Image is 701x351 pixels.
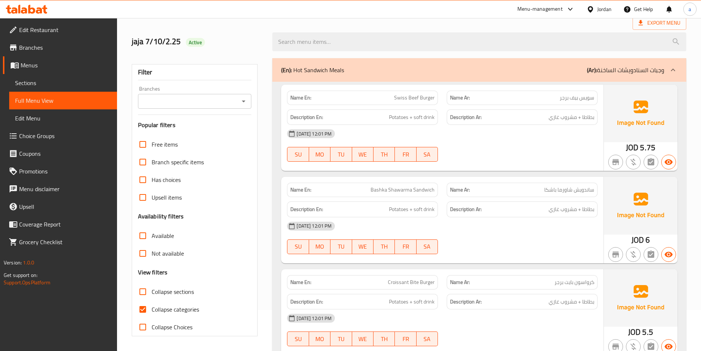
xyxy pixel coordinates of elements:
span: كرواسون بايت برجر [555,278,594,286]
button: TH [373,147,395,162]
button: MO [309,147,330,162]
a: Coverage Report [3,215,117,233]
span: TU [333,149,349,160]
span: TU [333,334,349,344]
span: WE [355,334,371,344]
a: Promotions [3,162,117,180]
span: SU [290,241,306,252]
span: Full Menu View [15,96,111,105]
div: Menu-management [517,5,563,14]
strong: Description En: [290,113,323,122]
div: Active [186,38,205,47]
span: WE [355,149,371,160]
span: 6 [645,233,650,247]
button: Not has choices [644,155,658,169]
input: search [272,32,686,51]
span: Version: [4,258,22,267]
span: Potatoes + soft drink [389,205,435,214]
a: Branches [3,39,117,56]
h3: View filters [138,268,168,277]
span: Has choices [152,175,181,184]
span: Upsell [19,202,111,211]
span: SU [290,149,306,160]
strong: Name Ar: [450,94,470,102]
span: Potatoes + soft drink [389,297,435,306]
span: FR [398,334,413,344]
span: ساندويش شاورما باشكا [544,186,594,194]
span: سويس بيف برجر [560,94,594,102]
span: JOD [626,140,638,155]
button: WE [352,147,373,162]
h2: jaja 7/10/2.25 [132,36,264,47]
a: Grocery Checklist [3,233,117,251]
button: WE [352,239,373,254]
span: Coverage Report [19,220,111,229]
a: Sections [9,74,117,92]
span: SA [419,149,435,160]
span: Menus [21,61,111,70]
a: Coupons [3,145,117,162]
img: Ae5nvW7+0k+MAAAAAElFTkSuQmCC [604,269,677,327]
button: SA [417,239,438,254]
span: SA [419,241,435,252]
button: SA [417,147,438,162]
span: Export Menu [638,18,680,28]
span: Collapse Choices [152,323,192,331]
span: Collapse sections [152,287,194,296]
span: [DATE] 12:01 PM [294,130,334,137]
span: بطاطا + مشروب غازي [549,113,594,122]
span: TH [376,149,392,160]
span: Choice Groups [19,131,111,140]
button: Purchased item [626,247,641,262]
a: Menus [3,56,117,74]
a: Choice Groups [3,127,117,145]
b: (Ar): [587,64,597,76]
h3: Popular filters [138,121,252,129]
a: Upsell [3,198,117,215]
span: Get support on: [4,270,38,280]
button: Purchased item [626,155,641,169]
span: Swiss Beef Burger [394,94,435,102]
button: TH [373,239,395,254]
img: Ae5nvW7+0k+MAAAAAElFTkSuQmCC [604,177,677,234]
button: FR [395,239,416,254]
span: JOD [628,325,641,339]
span: a [688,5,691,13]
p: وجبات السنادويشات الساخنة [587,66,664,74]
strong: Description En: [290,205,323,214]
a: Edit Restaurant [3,21,117,39]
span: Active [186,39,205,46]
strong: Description Ar: [450,205,482,214]
span: SU [290,334,306,344]
button: Not branch specific item [608,247,623,262]
span: Export Menu [633,16,686,30]
span: Collapse categories [152,305,199,314]
button: SU [287,239,309,254]
span: MO [312,334,328,344]
span: Free items [152,140,178,149]
span: WE [355,241,371,252]
a: Edit Menu [9,109,117,127]
span: TH [376,241,392,252]
p: Hot Sandwich Meals [281,66,344,74]
strong: Name En: [290,278,311,286]
span: Upsell items [152,193,182,202]
span: MO [312,241,328,252]
button: FR [395,147,416,162]
h3: Availability filters [138,212,184,221]
span: SA [419,334,435,344]
button: MO [309,239,330,254]
strong: Name Ar: [450,186,470,194]
span: TU [333,241,349,252]
span: Not available [152,249,184,258]
a: Support.OpsPlatform [4,278,50,287]
span: 1.0.0 [23,258,34,267]
span: Edit Restaurant [19,25,111,34]
span: Grocery Checklist [19,238,111,246]
span: Menu disclaimer [19,185,111,193]
span: FR [398,241,413,252]
span: Edit Menu [15,114,111,123]
span: Bashka Shawarma Sandwich [371,186,435,194]
button: SA [417,331,438,346]
button: Available [661,247,676,262]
